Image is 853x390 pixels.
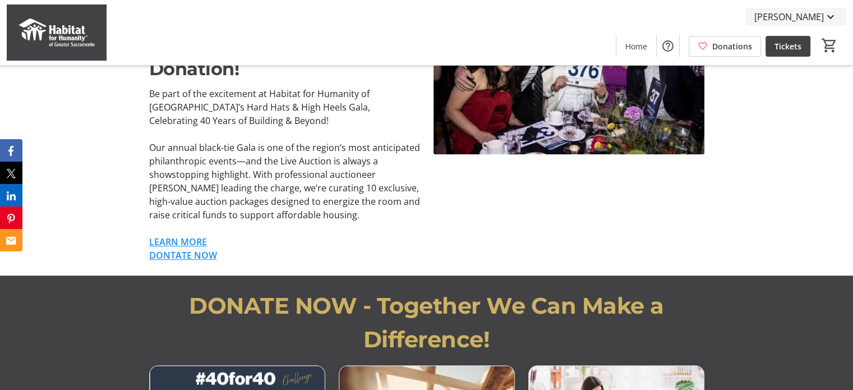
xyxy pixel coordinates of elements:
a: Donations [689,36,761,57]
button: [PERSON_NAME] [745,8,846,26]
button: Help [657,35,679,57]
a: Home [616,36,656,57]
p: Our annual black-tie Gala is one of the region’s most anticipated philanthropic events—and the Li... [149,141,420,222]
a: LEARN MORE [149,236,207,248]
span: Tickets [774,40,801,52]
p: Be part of the excitement at Habitat for Humanity of [GEOGRAPHIC_DATA]’s Hard Hats & High Heels G... [149,87,420,127]
a: Tickets [766,36,810,57]
span: [PERSON_NAME] [754,10,824,24]
img: Habitat for Humanity of Greater Sacramento's Logo [7,4,107,61]
a: DONTATE NOW [149,249,217,261]
img: undefined [434,2,704,154]
span: Home [625,40,647,52]
button: Cart [819,35,840,56]
span: DONATE NOW - Together We Can Make a Difference! [189,292,664,353]
span: Donations [712,40,752,52]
